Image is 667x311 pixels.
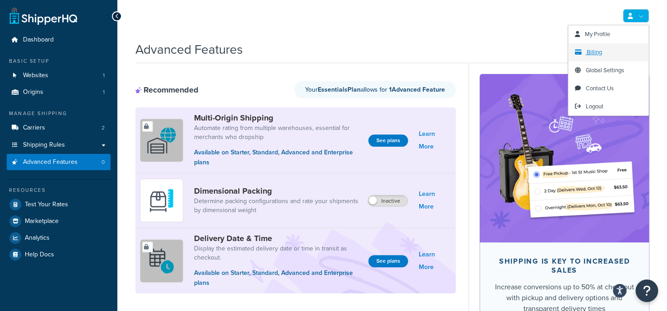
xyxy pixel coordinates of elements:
[7,67,111,84] li: Websites
[7,246,111,263] a: Help Docs
[194,113,361,123] a: Multi-Origin Shipping
[7,32,111,48] a: Dashboard
[135,41,243,58] h1: Advanced Features
[568,61,648,79] a: Global Settings
[7,186,111,194] div: Resources
[7,137,111,153] a: Shipping Rules
[7,213,111,229] a: Marketplace
[568,43,648,61] a: Billing
[194,197,360,215] a: Determine packing configurations and rate your shipments by dimensional weight
[585,30,610,38] span: My Profile
[25,251,54,259] span: Help Docs
[25,218,59,225] span: Marketplace
[7,120,111,136] a: Carriers2
[586,102,603,111] span: Logout
[494,257,635,275] div: Shipping is key to increased sales
[103,72,105,79] span: 1
[7,120,111,136] li: Carriers
[194,268,361,288] p: Available on Starter, Standard, Advanced and Enterprise plans
[7,110,111,117] div: Manage Shipping
[389,85,445,94] strong: 1 Advanced Feature
[7,84,111,101] li: Origins
[7,196,111,213] a: Test Your Rates
[23,124,45,132] span: Carriers
[103,88,105,96] span: 1
[194,244,361,262] a: Display the estimated delivery date or time in transit as checkout.
[7,154,111,171] a: Advanced Features0
[7,84,111,101] a: Origins1
[23,36,54,44] span: Dashboard
[368,255,408,267] button: See plans
[318,85,361,94] strong: Essentials Plan
[635,279,658,302] button: Open Resource Center
[305,85,389,94] span: Your allows for
[23,158,78,166] span: Advanced Features
[102,158,105,166] span: 0
[25,234,50,242] span: Analytics
[586,84,614,93] span: Contact Us
[7,154,111,171] li: Advanced Features
[194,124,361,142] a: Automate rating from multiple warehouses, essential for merchants who dropship
[23,141,65,149] span: Shipping Rules
[146,185,177,216] img: DTVBYsAAAAAASUVORK5CYII=
[568,97,648,116] a: Logout
[102,124,105,132] span: 2
[23,88,43,96] span: Origins
[194,233,361,243] a: Delivery Date & Time
[7,230,111,246] a: Analytics
[194,186,360,196] a: Dimensional Packing
[587,48,602,56] span: Billing
[368,135,408,147] button: See plans
[7,67,111,84] a: Websites1
[586,66,624,74] span: Global Settings
[419,248,451,274] a: Learn More
[7,57,111,65] div: Basic Setup
[194,148,361,167] p: Available on Starter, Standard, Advanced and Enterprise plans
[419,188,451,213] a: Learn More
[568,25,648,43] a: My Profile
[419,128,451,153] a: Learn More
[135,85,199,95] div: Recommended
[25,201,68,209] span: Test Your Rates
[23,72,48,79] span: Websites
[493,88,635,229] img: feature-image-bc-upgrade-63323b7e0001f74ee9b4b6549f3fc5de0323d87a30a5703426337501b3dadfb7.png
[568,79,648,97] a: Contact Us
[368,195,408,206] label: Inactive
